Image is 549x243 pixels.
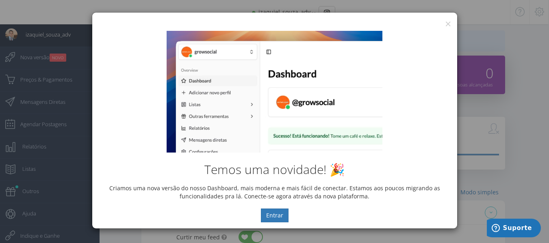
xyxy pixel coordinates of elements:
h2: Temos uma novidade! 🎉 [98,163,451,176]
img: New Dashboard [167,31,382,153]
iframe: Abre um widget para que você possa encontrar mais informações [487,219,541,239]
p: Criamos uma nova versão do nosso Dashboard, mais moderna e mais fácil de conectar. Estamos aos po... [98,184,451,200]
button: × [445,18,451,29]
button: Entrar [261,209,289,222]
